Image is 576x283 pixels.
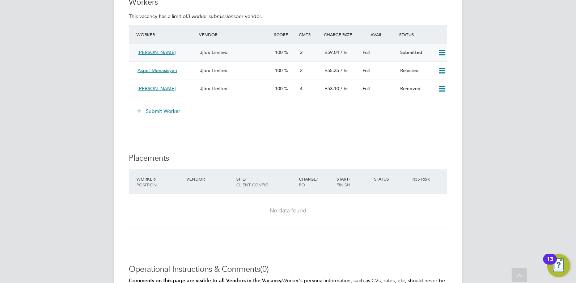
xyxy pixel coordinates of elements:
em: 3 worker submissions [187,13,236,20]
span: Full [363,67,370,73]
div: Worker [135,28,197,41]
button: Open Resource Center, 13 new notifications [547,254,570,277]
span: Jjfox Limited [200,49,228,55]
span: Aspet Movasisyan [137,67,177,73]
div: Rejected [397,65,435,77]
div: Status [397,28,447,41]
span: [PERSON_NAME] [137,85,176,92]
span: / hr [340,85,348,92]
span: 100 [275,49,283,55]
p: This vacancy has a limit of per vendor. [129,13,447,20]
h3: Placements [129,153,447,164]
span: Full [363,49,370,55]
span: £55.35 [325,67,339,73]
div: Start [335,172,372,191]
span: / Client Config [236,176,268,187]
span: / hr [340,49,348,55]
span: Jjfox Limited [200,67,228,73]
div: Worker [135,172,185,191]
span: 2 [300,67,302,73]
span: [PERSON_NAME] [137,49,176,55]
div: Avail [360,28,397,41]
div: Score [272,28,297,41]
div: 13 [547,259,553,269]
div: IR35 Risk [410,172,435,185]
span: £53.10 [325,85,339,92]
div: Status [372,172,410,185]
div: Vendor [185,172,234,185]
div: No data found [136,207,440,215]
span: / PO [299,176,318,187]
span: 2 [300,49,302,55]
span: 4 [300,85,302,92]
span: Full [363,85,370,92]
div: Submitted [397,47,435,59]
span: / hr [340,67,348,73]
span: 100 [275,67,283,73]
span: Jjfox Limited [200,85,228,92]
div: Removed [397,83,435,95]
span: (0) [260,264,269,274]
div: Site [234,172,297,191]
h3: Operational Instructions & Comments [129,264,447,275]
div: Vendor [197,28,272,41]
div: Cmts [297,28,322,41]
button: Submit Worker [132,105,186,117]
div: Charge [297,172,335,191]
span: 100 [275,85,283,92]
div: Charge Rate [322,28,360,41]
span: / Finish [336,176,350,187]
span: £59.04 [325,49,339,55]
span: / Position [136,176,157,187]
